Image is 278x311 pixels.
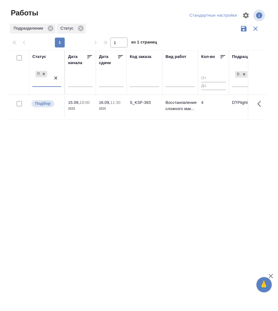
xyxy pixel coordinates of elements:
[14,25,45,31] p: Подразделение
[68,106,93,112] p: 2025
[35,71,40,77] div: Подбор
[10,24,55,34] div: Подразделение
[201,54,215,60] div: Кол-во
[130,100,159,106] div: S_KSF-393
[99,100,110,105] p: 16.09,
[35,100,51,107] p: Подбор
[35,70,48,78] div: Подбор
[232,54,264,60] div: Подразделение
[99,106,124,112] p: 2025
[131,39,157,47] span: из 1 страниц
[256,277,272,293] button: 🙏
[32,54,46,60] div: Статус
[166,100,195,112] p: Восстановление сложного мак...
[238,23,250,35] button: Сохранить фильтры
[201,82,226,90] input: До
[250,23,261,35] button: Сбросить фильтры
[201,75,226,82] input: От
[110,100,121,105] p: 11:30
[9,8,38,18] span: Работы
[80,100,90,105] p: 19:00
[239,8,253,23] span: Настроить таблицу
[130,54,151,60] div: Код заказа
[235,71,248,78] div: DTPlight
[259,278,269,291] span: 🙏
[99,54,117,66] div: Дата сдачи
[198,96,229,118] td: 4
[253,10,266,21] span: Посмотреть информацию
[68,54,87,66] div: Дата начала
[254,96,268,111] button: Здесь прячутся важные кнопки
[68,100,80,105] p: 15.09,
[188,11,239,20] div: split button
[60,25,76,31] p: Статус
[229,96,265,118] td: DTPlight
[235,71,241,78] div: DTPlight
[166,54,186,60] div: Вид работ
[57,24,86,34] div: Статус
